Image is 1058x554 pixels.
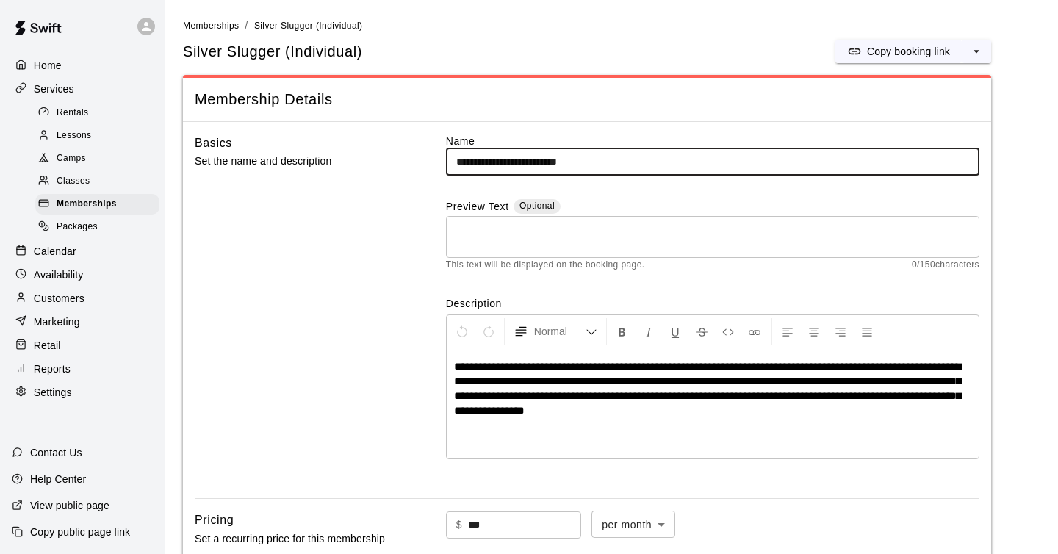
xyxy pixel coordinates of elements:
[12,54,154,76] a: Home
[775,318,800,345] button: Left Align
[34,82,74,96] p: Services
[835,40,991,63] div: split button
[12,287,154,309] a: Customers
[254,21,363,31] span: Silver Slugger (Individual)
[446,258,645,273] span: This text will be displayed on the booking page.
[30,525,130,539] p: Copy public page link
[742,318,767,345] button: Insert Link
[456,517,462,533] p: $
[12,334,154,356] a: Retail
[828,318,853,345] button: Right Align
[34,361,71,376] p: Reports
[57,151,86,166] span: Camps
[183,18,1040,34] nav: breadcrumb
[663,318,688,345] button: Format Underline
[245,18,248,33] li: /
[446,296,979,311] label: Description
[689,318,714,345] button: Format Strikethrough
[30,445,82,460] p: Contact Us
[57,174,90,189] span: Classes
[30,498,109,513] p: View public page
[34,244,76,259] p: Calendar
[446,199,509,216] label: Preview Text
[34,291,84,306] p: Customers
[34,267,84,282] p: Availability
[12,358,154,380] a: Reports
[34,385,72,400] p: Settings
[195,152,399,170] p: Set the name and description
[636,318,661,345] button: Format Italics
[12,381,154,403] a: Settings
[35,126,159,146] div: Lessons
[34,58,62,73] p: Home
[35,101,165,124] a: Rentals
[912,258,979,273] span: 0 / 150 characters
[12,311,154,333] a: Marketing
[12,78,154,100] a: Services
[12,240,154,262] a: Calendar
[183,42,362,62] span: Silver Slugger (Individual)
[34,338,61,353] p: Retail
[476,318,501,345] button: Redo
[35,148,159,169] div: Camps
[835,40,962,63] button: Copy booking link
[802,318,827,345] button: Center Align
[35,170,165,193] a: Classes
[183,19,239,31] a: Memberships
[534,324,586,339] span: Normal
[35,194,159,215] div: Memberships
[57,106,89,120] span: Rentals
[867,44,950,59] p: Copy booking link
[854,318,879,345] button: Justify Align
[195,134,232,153] h6: Basics
[195,530,399,548] p: Set a recurring price for this membership
[591,511,675,538] div: per month
[57,220,98,234] span: Packages
[508,318,603,345] button: Formatting Options
[35,148,165,170] a: Camps
[12,264,154,286] a: Availability
[35,124,165,147] a: Lessons
[57,129,92,143] span: Lessons
[962,40,991,63] button: select merge strategy
[195,511,234,530] h6: Pricing
[195,90,979,109] span: Membership Details
[519,201,555,211] span: Optional
[35,216,165,239] a: Packages
[34,314,80,329] p: Marketing
[716,318,741,345] button: Insert Code
[450,318,475,345] button: Undo
[35,217,159,237] div: Packages
[35,193,165,216] a: Memberships
[446,134,979,148] label: Name
[610,318,635,345] button: Format Bold
[35,103,159,123] div: Rentals
[30,472,86,486] p: Help Center
[57,197,117,212] span: Memberships
[35,171,159,192] div: Classes
[183,21,239,31] span: Memberships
